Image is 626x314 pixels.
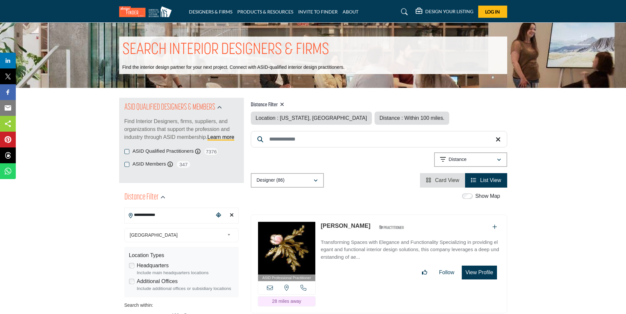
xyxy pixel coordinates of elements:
label: ASID Members [133,160,166,168]
a: DESIGNERS & FIRMS [189,9,232,14]
h4: Distance Filter [251,102,450,108]
div: Include main headquarters locations [137,270,234,276]
p: Transforming Spaces with Elegance and Functionality Specializing in providing elegant and functio... [321,239,500,261]
div: Location Types [129,251,234,259]
span: Location : [US_STATE], [GEOGRAPHIC_DATA] [256,115,367,121]
button: Designer (86) [251,173,324,188]
button: Like listing [418,266,431,279]
p: Find the interior design partner for your next project. Connect with ASID-qualified interior desi... [122,64,345,71]
div: Clear search location [227,208,237,222]
li: Card View [420,173,465,188]
button: Follow [435,266,458,279]
input: Search Keyword [251,131,507,147]
button: Log In [478,6,507,18]
img: Marta Tice [258,222,316,275]
h2: ASID QUALIFIED DESIGNERS & MEMBERS [124,102,215,114]
div: Search within: [124,302,239,309]
li: List View [465,173,507,188]
div: DESIGN YOUR LISTING [416,8,473,16]
span: Distance : Within 100 miles. [379,115,444,121]
h2: Distance Filter [124,192,159,203]
label: Additional Offices [137,277,178,285]
span: [GEOGRAPHIC_DATA] [130,231,224,239]
a: PRODUCTS & RESOURCES [237,9,293,14]
a: Add To List [492,224,497,230]
span: ASID Professional Practitioner [262,275,311,281]
p: Distance [449,156,466,163]
p: Marta Tice [321,222,370,230]
label: Show Map [475,192,500,200]
span: List View [480,177,501,183]
a: ASID Professional Practitioner [258,222,316,281]
a: Transforming Spaces with Elegance and Functionality Specializing in providing elegant and functio... [321,235,500,261]
p: Find Interior Designers, firms, suppliers, and organizations that support the profession and indu... [124,118,239,141]
p: Designer (86) [257,177,285,184]
a: INVITE TO FINDER [298,9,338,14]
label: ASID Qualified Practitioners [133,147,194,155]
a: Learn more [207,134,234,140]
span: 347 [176,160,191,169]
h1: SEARCH INTERIOR DESIGNERS & FIRMS [122,40,329,60]
span: Log In [485,9,500,14]
a: [PERSON_NAME] [321,222,370,229]
h5: DESIGN YOUR LISTING [425,9,473,14]
a: ABOUT [343,9,358,14]
img: ASID Qualified Practitioners Badge Icon [377,223,406,231]
span: 7376 [204,147,219,156]
label: Headquarters [137,262,169,270]
a: View List [471,177,501,183]
input: ASID Qualified Practitioners checkbox [124,149,129,154]
img: Site Logo [119,6,175,17]
span: Card View [435,177,459,183]
a: View Card [426,177,459,183]
button: Distance [434,152,507,167]
input: Search Location [125,209,214,222]
input: ASID Members checkbox [124,162,129,167]
button: View Profile [462,266,497,279]
a: Search [395,7,412,17]
span: 28 miles away [272,299,301,304]
div: Include additional offices or subsidiary locations [137,285,234,292]
div: Choose your current location [214,208,223,222]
